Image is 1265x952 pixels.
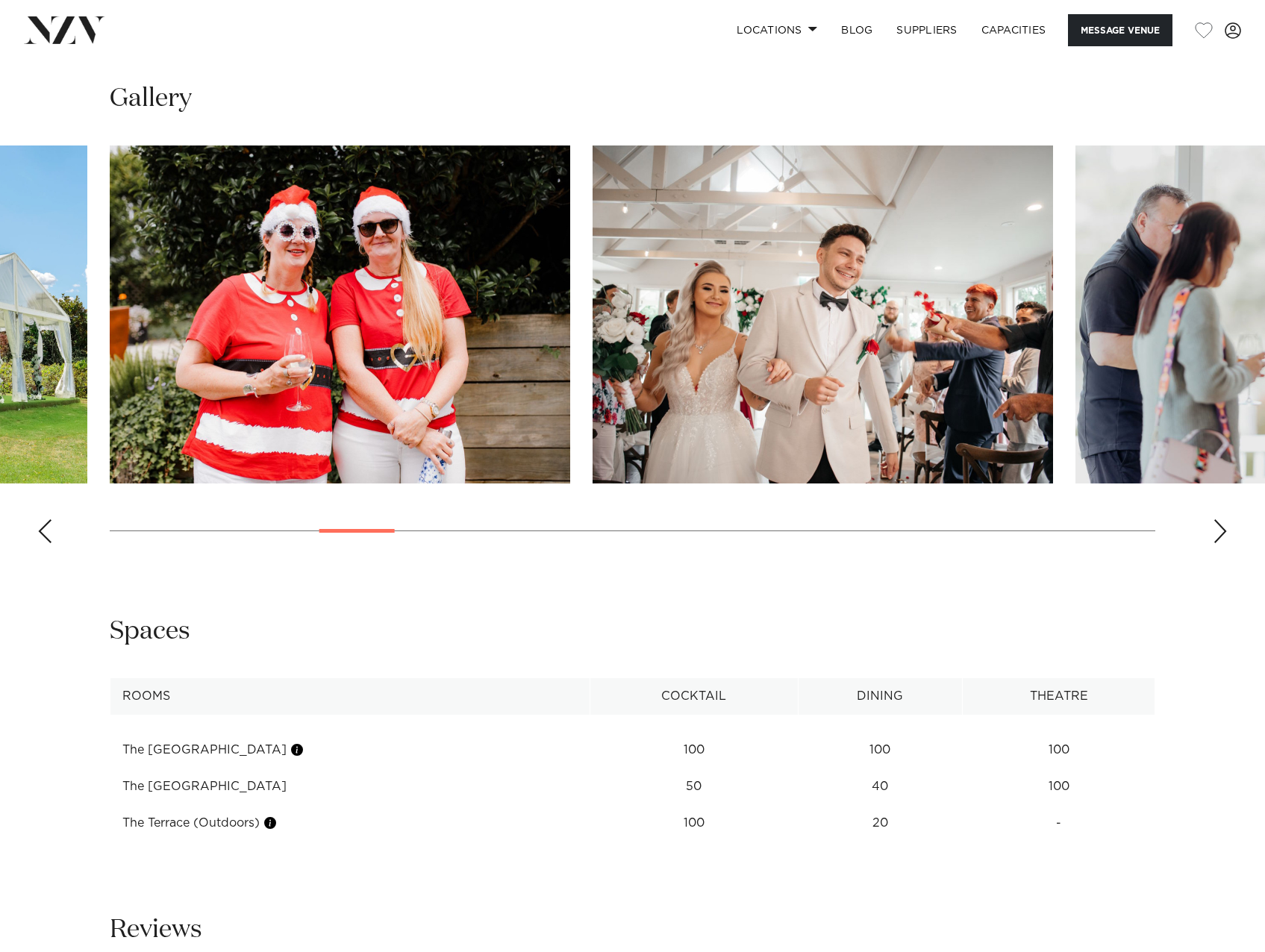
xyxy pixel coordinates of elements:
td: 20 [798,805,963,842]
img: nzv-logo.png [24,16,105,43]
swiper-slide: 8 / 30 [593,145,1053,483]
td: 100 [798,732,963,768]
th: Theatre [963,678,1155,715]
a: Locations [725,14,829,46]
td: - [963,805,1155,842]
h2: Reviews [110,913,202,947]
th: Rooms [110,678,590,715]
h2: Gallery [110,82,192,116]
td: 100 [963,732,1155,768]
td: 40 [798,768,963,805]
td: The [GEOGRAPHIC_DATA] [110,768,590,805]
th: Cocktail [590,678,799,715]
td: The Terrace (Outdoors) [110,805,590,842]
td: 50 [590,768,799,805]
a: BLOG [829,14,884,46]
h2: Spaces [110,615,190,648]
td: The [GEOGRAPHIC_DATA] [110,732,590,768]
a: Capacities [969,14,1058,46]
swiper-slide: 7 / 30 [110,145,570,483]
th: Dining [798,678,963,715]
td: 100 [590,732,799,768]
td: 100 [590,805,799,842]
a: SUPPLIERS [884,14,969,46]
button: Message Venue [1068,14,1172,46]
td: 100 [963,768,1155,805]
